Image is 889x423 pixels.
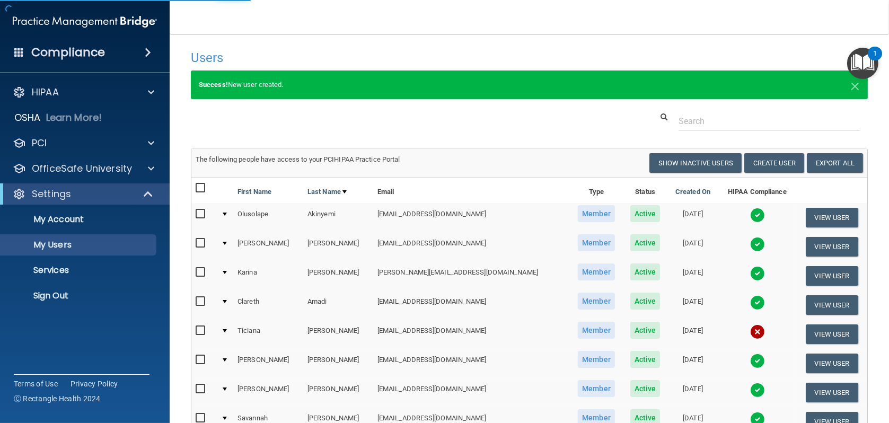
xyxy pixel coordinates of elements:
[46,111,102,124] p: Learn More!
[14,111,41,124] p: OSHA
[32,188,71,200] p: Settings
[14,393,101,404] span: Ⓒ Rectangle Health 2024
[873,54,877,67] div: 1
[303,349,373,378] td: [PERSON_NAME]
[31,45,105,60] h4: Compliance
[13,86,154,99] a: HIPAA
[233,232,303,261] td: [PERSON_NAME]
[667,349,718,378] td: [DATE]
[630,205,661,222] span: Active
[750,237,765,252] img: tick.e7d51cea.svg
[630,263,661,280] span: Active
[303,261,373,290] td: [PERSON_NAME]
[679,111,860,131] input: Search
[570,178,623,203] th: Type
[13,188,154,200] a: Settings
[750,324,765,339] img: cross.ca9f0e7f.svg
[847,48,878,79] button: Open Resource Center, 1 new notification
[303,320,373,349] td: [PERSON_NAME]
[806,295,858,315] button: View User
[744,153,804,173] button: Create User
[373,203,570,232] td: [EMAIL_ADDRESS][DOMAIN_NAME]
[667,261,718,290] td: [DATE]
[32,86,59,99] p: HIPAA
[630,322,661,339] span: Active
[718,178,796,203] th: HIPAA Compliance
[373,349,570,378] td: [EMAIL_ADDRESS][DOMAIN_NAME]
[71,378,118,389] a: Privacy Policy
[233,203,303,232] td: Olusolape
[233,378,303,407] td: [PERSON_NAME]
[667,290,718,320] td: [DATE]
[675,186,710,198] a: Created On
[630,293,661,310] span: Active
[373,232,570,261] td: [EMAIL_ADDRESS][DOMAIN_NAME]
[850,74,860,95] span: ×
[578,293,615,310] span: Member
[630,380,661,397] span: Active
[750,383,765,398] img: tick.e7d51cea.svg
[199,81,228,89] strong: Success!
[7,265,152,276] p: Services
[233,349,303,378] td: [PERSON_NAME]
[13,11,157,32] img: PMB logo
[303,290,373,320] td: Amadi
[32,162,132,175] p: OfficeSafe University
[667,378,718,407] td: [DATE]
[303,232,373,261] td: [PERSON_NAME]
[630,234,661,251] span: Active
[578,205,615,222] span: Member
[237,186,271,198] a: First Name
[32,137,47,149] p: PCI
[578,263,615,280] span: Member
[7,214,152,225] p: My Account
[667,203,718,232] td: [DATE]
[806,208,858,227] button: View User
[303,203,373,232] td: Akinyemi
[850,78,860,91] button: Close
[373,178,570,203] th: Email
[373,378,570,407] td: [EMAIL_ADDRESS][DOMAIN_NAME]
[13,162,154,175] a: OfficeSafe University
[649,153,742,173] button: Show Inactive Users
[578,322,615,339] span: Member
[667,320,718,349] td: [DATE]
[233,290,303,320] td: Clareth
[578,234,615,251] span: Member
[13,137,154,149] a: PCI
[233,320,303,349] td: Ticiana
[806,383,858,402] button: View User
[578,380,615,397] span: Member
[373,320,570,349] td: [EMAIL_ADDRESS][DOMAIN_NAME]
[706,348,876,390] iframe: Drift Widget Chat Controller
[196,155,400,163] span: The following people have access to your PCIHIPAA Practice Portal
[7,290,152,301] p: Sign Out
[750,295,765,310] img: tick.e7d51cea.svg
[373,290,570,320] td: [EMAIL_ADDRESS][DOMAIN_NAME]
[630,351,661,368] span: Active
[806,266,858,286] button: View User
[578,351,615,368] span: Member
[233,261,303,290] td: Karina
[14,378,58,389] a: Terms of Use
[7,240,152,250] p: My Users
[623,178,668,203] th: Status
[303,378,373,407] td: [PERSON_NAME]
[667,232,718,261] td: [DATE]
[307,186,347,198] a: Last Name
[373,261,570,290] td: [PERSON_NAME][EMAIL_ADDRESS][DOMAIN_NAME]
[806,324,858,344] button: View User
[807,153,863,173] a: Export All
[191,70,868,99] div: New user created.
[806,237,858,257] button: View User
[750,208,765,223] img: tick.e7d51cea.svg
[191,51,579,65] h4: Users
[750,266,765,281] img: tick.e7d51cea.svg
